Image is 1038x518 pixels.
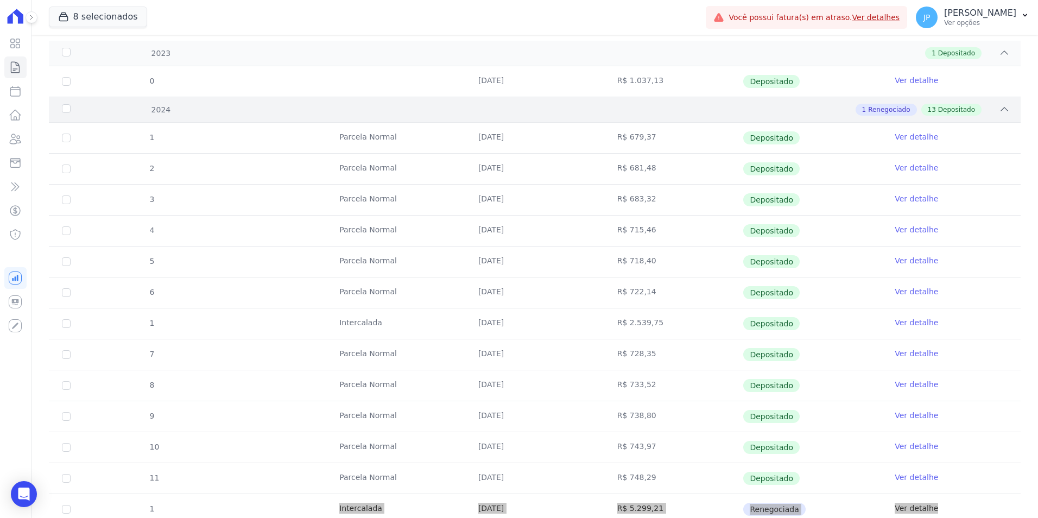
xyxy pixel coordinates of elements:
td: [DATE] [465,370,604,401]
span: 4 [149,226,155,235]
td: R$ 683,32 [604,185,743,215]
span: Depositado [743,75,800,88]
td: [DATE] [465,463,604,494]
span: 1 [932,48,936,58]
a: Ver detalhe [895,348,938,359]
p: [PERSON_NAME] [944,8,1016,18]
input: Só é possível selecionar pagamentos em aberto [62,77,71,86]
input: Só é possível selecionar pagamentos em aberto [62,165,71,173]
td: Parcela Normal [326,216,465,246]
td: [DATE] [465,216,604,246]
a: Ver detalhe [895,255,938,266]
td: [DATE] [465,432,604,463]
span: Depositado [743,255,800,268]
span: Depositado [938,105,975,115]
span: Depositado [938,48,975,58]
input: Só é possível selecionar pagamentos em aberto [62,288,71,297]
td: R$ 681,48 [604,154,743,184]
a: Ver detalhe [895,224,938,235]
span: 6 [149,288,155,296]
span: Depositado [743,472,800,485]
td: [DATE] [465,308,604,339]
span: Renegociada [743,503,805,516]
td: Parcela Normal [326,277,465,308]
input: Só é possível selecionar pagamentos em aberto [62,474,71,483]
td: [DATE] [465,401,604,432]
input: Só é possível selecionar pagamentos em aberto [62,443,71,452]
span: 2023 [151,48,171,59]
div: Open Intercom Messenger [11,481,37,507]
span: Depositado [743,286,800,299]
input: Só é possível selecionar pagamentos em aberto [62,381,71,390]
span: Depositado [743,317,800,330]
td: Parcela Normal [326,432,465,463]
input: Só é possível selecionar pagamentos em aberto [62,319,71,328]
button: JP [PERSON_NAME] Ver opções [907,2,1038,33]
span: Depositado [743,131,800,144]
span: Depositado [743,193,800,206]
a: Ver detalhe [895,379,938,390]
span: Depositado [743,224,800,237]
button: 8 selecionados [49,7,147,27]
span: 1 [149,504,155,513]
span: Depositado [743,162,800,175]
a: Ver detalhe [895,75,938,86]
input: Só é possível selecionar pagamentos em aberto [62,195,71,204]
td: R$ 743,97 [604,432,743,463]
a: Ver detalhe [895,317,938,328]
a: Ver detalhe [895,503,938,514]
td: Parcela Normal [326,185,465,215]
span: 2024 [151,104,171,116]
p: Ver opções [944,18,1016,27]
a: Ver detalhe [895,410,938,421]
a: Ver detalhe [895,472,938,483]
td: Parcela Normal [326,154,465,184]
span: 7 [149,350,155,358]
td: [DATE] [465,154,604,184]
td: Parcela Normal [326,401,465,432]
span: 10 [149,443,160,451]
input: Só é possível selecionar pagamentos em aberto [62,134,71,142]
a: Ver detalhe [895,286,938,297]
span: Você possui fatura(s) em atraso. [729,12,900,23]
input: Só é possível selecionar pagamentos em aberto [62,257,71,266]
td: Parcela Normal [326,247,465,277]
td: R$ 2.539,75 [604,308,743,339]
span: 2 [149,164,155,173]
span: Depositado [743,348,800,361]
span: 1 [149,319,155,327]
td: Parcela Normal [326,123,465,153]
td: R$ 738,80 [604,401,743,432]
td: R$ 1.037,13 [604,66,743,97]
span: Depositado [743,441,800,454]
td: R$ 733,52 [604,370,743,401]
span: 1 [862,105,866,115]
td: R$ 715,46 [604,216,743,246]
input: Só é possível selecionar pagamentos em aberto [62,226,71,235]
a: Ver detalhes [852,13,900,22]
a: Ver detalhe [895,441,938,452]
td: [DATE] [465,277,604,308]
a: Ver detalhe [895,193,938,204]
span: 8 [149,381,155,389]
input: Só é possível selecionar pagamentos em aberto [62,505,71,514]
input: Só é possível selecionar pagamentos em aberto [62,412,71,421]
span: 9 [149,412,155,420]
td: Intercalada [326,308,465,339]
span: 5 [149,257,155,266]
a: Ver detalhe [895,162,938,173]
span: Depositado [743,410,800,423]
span: 11 [149,473,160,482]
span: 1 [149,133,155,142]
td: R$ 722,14 [604,277,743,308]
span: Depositado [743,379,800,392]
span: 3 [149,195,155,204]
td: R$ 728,35 [604,339,743,370]
span: 13 [928,105,936,115]
span: Renegociado [868,105,910,115]
td: R$ 748,29 [604,463,743,494]
td: Parcela Normal [326,339,465,370]
td: [DATE] [465,123,604,153]
td: [DATE] [465,185,604,215]
td: Parcela Normal [326,370,465,401]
